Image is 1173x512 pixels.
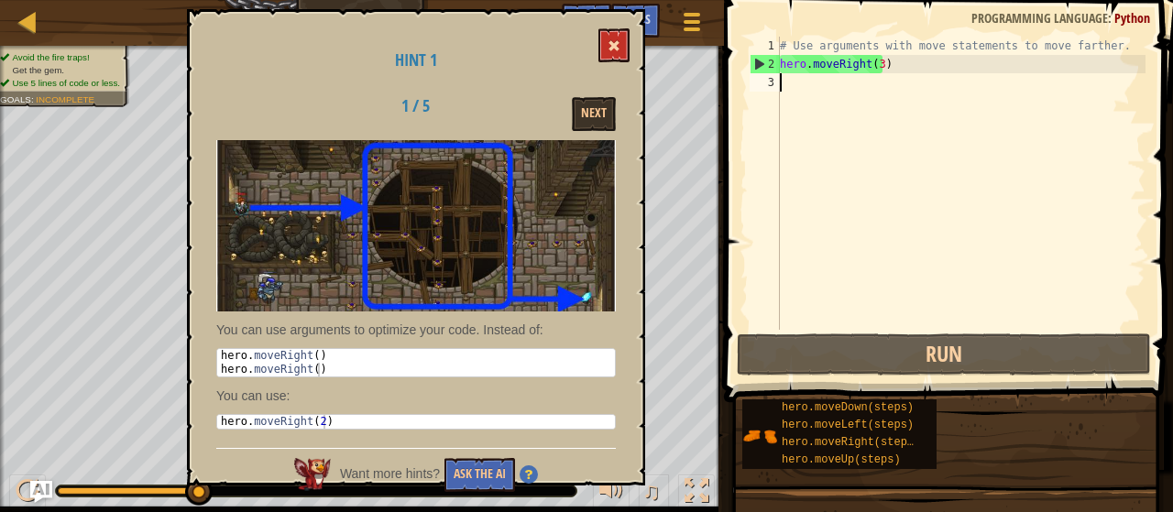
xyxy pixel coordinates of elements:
[751,55,780,73] div: 2
[971,9,1108,27] span: Programming language
[782,401,914,414] span: hero.moveDown(steps)
[294,458,331,491] img: AI
[30,481,52,503] button: Ask AI
[358,97,473,115] h2: 1 / 5
[572,97,616,131] button: Next
[12,65,64,75] span: Get the gem.
[216,387,616,405] p: You can use:
[562,4,611,38] button: Ask AI
[737,333,1151,376] button: Run
[9,474,46,512] button: Ctrl + P: Play
[36,94,94,104] span: Incomplete
[444,458,515,492] button: Ask the AI
[520,465,538,484] img: Hint
[395,49,437,71] span: Hint 1
[639,474,670,512] button: ♫
[593,474,630,512] button: Adjust volume
[12,52,89,62] span: Avoid the fire traps!
[12,78,120,88] span: Use 5 lines of code or less.
[642,477,661,505] span: ♫
[750,37,780,55] div: 1
[340,466,440,481] span: Want more hints?
[1114,9,1150,27] span: Python
[750,73,780,92] div: 3
[216,140,616,311] img: Enemy mine
[782,436,920,449] span: hero.moveRight(steps)
[669,4,715,47] button: Show game menu
[742,419,777,453] img: portrait.png
[678,474,715,512] button: Toggle fullscreen
[782,419,914,431] span: hero.moveLeft(steps)
[782,453,901,466] span: hero.moveUp(steps)
[1108,9,1114,27] span: :
[216,321,616,339] p: You can use arguments to optimize your code. Instead of:
[31,94,36,104] span: :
